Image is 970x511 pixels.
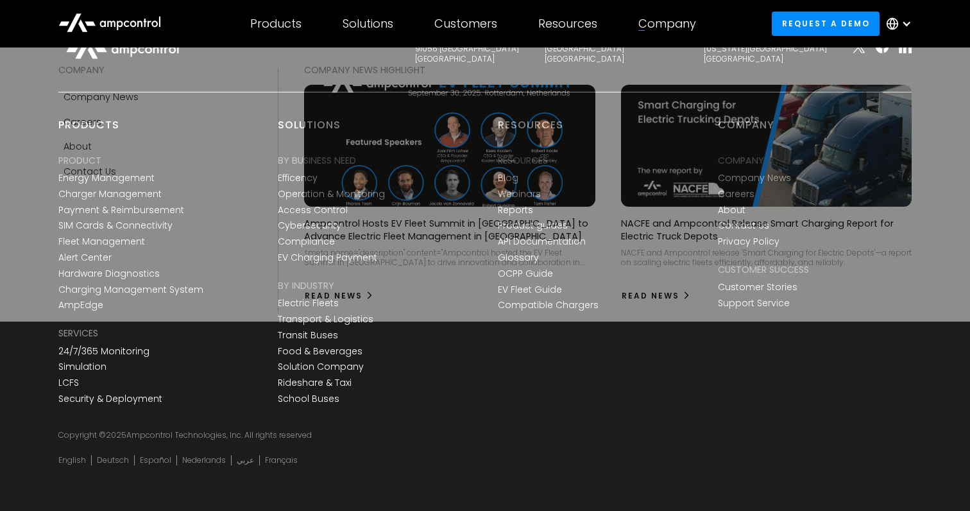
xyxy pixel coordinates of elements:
[58,361,106,372] a: Simulation
[538,17,597,31] div: Resources
[250,17,302,31] div: Products
[64,139,92,153] div: About
[58,455,86,465] a: English
[58,430,912,440] div: Copyright © Ampcontrol Technologies, Inc. All rights reserved
[58,85,253,109] a: Company news
[278,346,362,357] a: Food & Beverages
[182,455,226,465] a: Nederlands
[304,217,595,243] p: Ampcontrol Hosts EV Fleet Summit in [GEOGRAPHIC_DATA] to Advance Electric Fleet Management in [GE...
[621,217,912,243] p: NACFE and Ampcontrol Release Smart Charging Report for Electric Truck Depots
[638,17,696,31] div: Company
[106,429,126,440] span: 2025
[58,159,253,184] a: Contact Us
[304,248,595,268] div: <meta name="description" content="Ampcontrol hosted the EV Fleet Summit in [GEOGRAPHIC_DATA] to d...
[58,326,98,340] div: SERVICES
[304,63,912,77] div: COMPANY NEWS Highlight
[621,248,912,268] div: NACFE and Ampcontrol release 'Smart Charging for Electric Depots'—a report on scaling electric fl...
[304,286,374,306] a: Read News
[434,17,497,31] div: Customers
[58,346,149,357] a: 24/7/365 Monitoring
[58,110,253,134] a: Careers
[58,377,79,388] a: LCFS
[621,286,691,306] a: Read News
[58,134,253,159] a: About
[622,290,679,302] div: Read News
[58,63,253,77] div: COMPANY
[58,394,162,404] a: Security & Deployment
[140,455,171,465] a: Español
[278,330,338,341] a: Transit Buses
[278,394,339,404] a: School Buses
[64,115,101,129] div: Careers
[97,455,129,465] a: Deutsch
[278,377,352,388] a: Rideshare & Taxi
[772,12,880,35] a: Request a demo
[265,455,298,465] a: Français
[278,314,373,325] a: Transport & Logistics
[343,17,393,31] div: Solutions
[64,90,139,104] div: Company news
[64,164,116,178] div: Contact Us
[237,455,254,465] a: عربي
[278,361,364,372] a: Solution Company
[305,290,362,302] div: Read News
